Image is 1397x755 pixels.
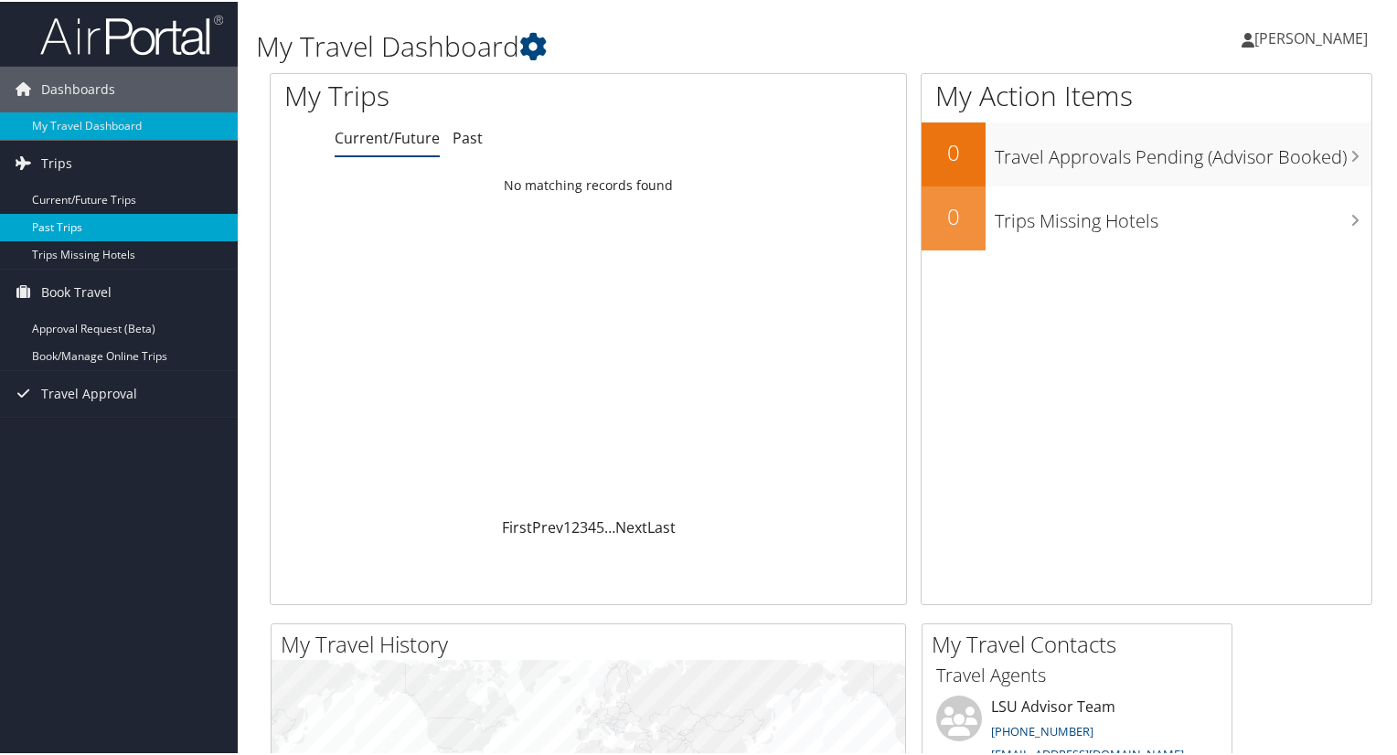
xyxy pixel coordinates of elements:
a: Past [453,126,483,146]
h2: My Travel Contacts [932,627,1232,658]
a: 2 [571,516,580,536]
h1: My Travel Dashboard [256,26,1009,64]
a: 5 [596,516,604,536]
h3: Travel Approvals Pending (Advisor Booked) [995,133,1371,168]
h1: My Trips [284,75,628,113]
span: Book Travel [41,268,112,314]
a: [PERSON_NAME] [1242,9,1386,64]
h2: 0 [922,199,986,230]
a: Current/Future [335,126,440,146]
span: Trips [41,139,72,185]
a: 4 [588,516,596,536]
span: … [604,516,615,536]
a: 1 [563,516,571,536]
a: 0Trips Missing Hotels [922,185,1371,249]
a: Last [647,516,676,536]
a: 0Travel Approvals Pending (Advisor Booked) [922,121,1371,185]
img: airportal-logo.png [40,12,223,55]
a: Next [615,516,647,536]
span: [PERSON_NAME] [1254,27,1368,47]
a: 3 [580,516,588,536]
span: Dashboards [41,65,115,111]
a: First [502,516,532,536]
h3: Trips Missing Hotels [995,197,1371,232]
span: Travel Approval [41,369,137,415]
a: Prev [532,516,563,536]
a: [PHONE_NUMBER] [991,721,1093,738]
h3: Travel Agents [936,661,1218,686]
td: No matching records found [271,167,906,200]
h2: My Travel History [281,627,905,658]
h2: 0 [922,135,986,166]
h1: My Action Items [922,75,1371,113]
